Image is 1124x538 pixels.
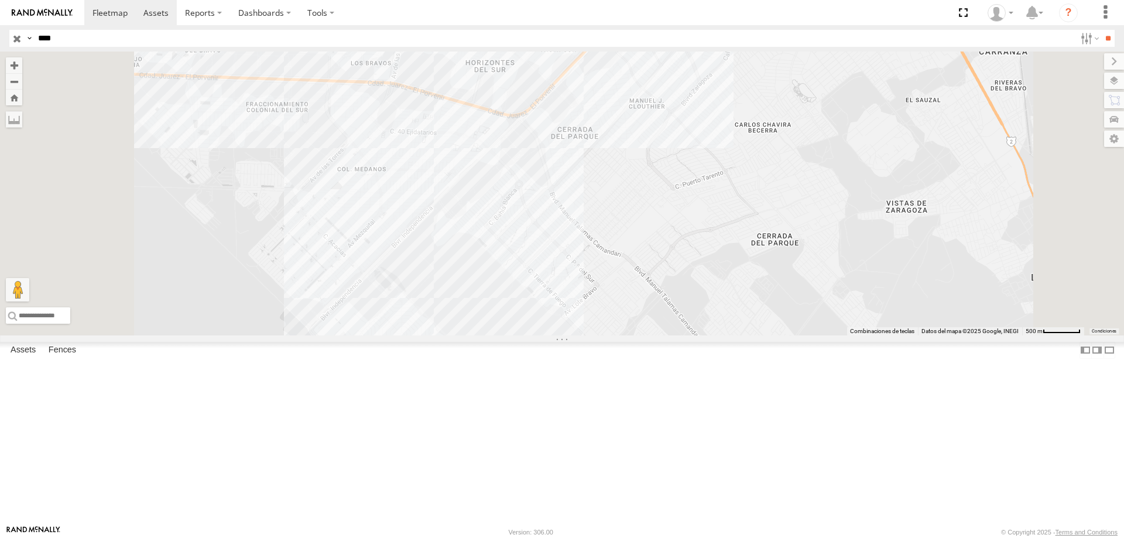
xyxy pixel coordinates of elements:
[1080,342,1091,359] label: Dock Summary Table to the Left
[6,73,22,90] button: Zoom out
[1104,131,1124,147] label: Map Settings
[6,90,22,105] button: Zoom Home
[6,278,29,301] button: Arrastra el hombrecito naranja al mapa para abrir Street View
[1091,342,1103,359] label: Dock Summary Table to the Right
[1026,328,1043,334] span: 500 m
[5,342,42,358] label: Assets
[43,342,82,358] label: Fences
[509,529,553,536] div: Version: 306.00
[12,9,73,17] img: rand-logo.svg
[983,4,1017,22] div: MANUEL HERNANDEZ
[1104,342,1115,359] label: Hide Summary Table
[1059,4,1078,22] i: ?
[1092,329,1116,334] a: Condiciones (se abre en una nueva pestaña)
[850,327,914,335] button: Combinaciones de teclas
[6,111,22,128] label: Measure
[25,30,34,47] label: Search Query
[1076,30,1101,47] label: Search Filter Options
[1022,327,1084,335] button: Escala del mapa: 500 m por 61 píxeles
[1056,529,1118,536] a: Terms and Conditions
[921,328,1019,334] span: Datos del mapa ©2025 Google, INEGI
[6,57,22,73] button: Zoom in
[6,526,60,538] a: Visit our Website
[1001,529,1118,536] div: © Copyright 2025 -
